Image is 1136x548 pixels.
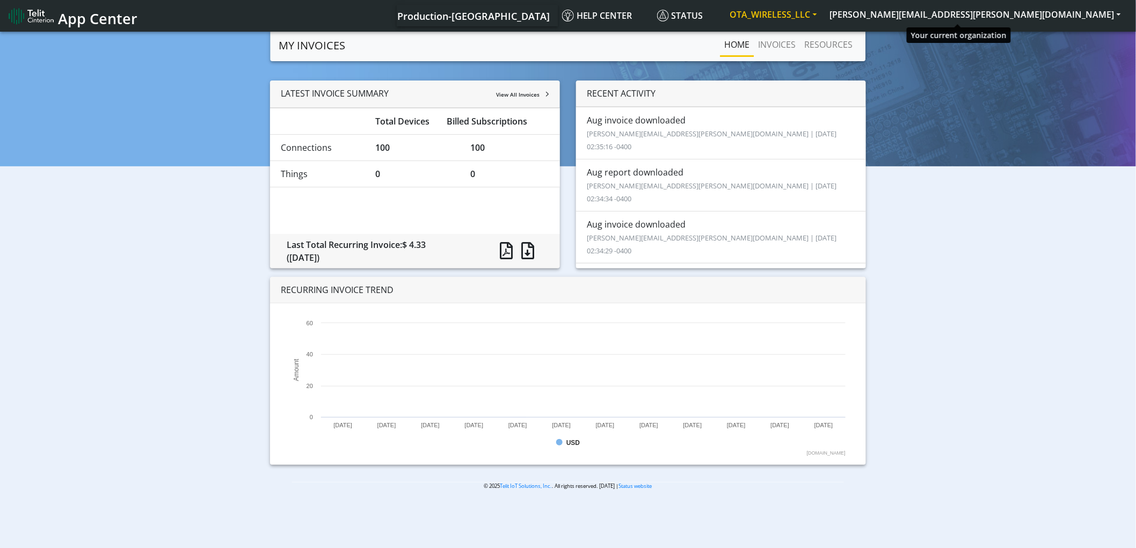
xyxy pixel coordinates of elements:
[824,5,1127,24] button: [PERSON_NAME][EMAIL_ADDRESS][PERSON_NAME][DOMAIN_NAME]
[307,351,313,357] text: 40
[307,383,313,389] text: 20
[397,5,549,26] a: Your current platform instance
[657,10,669,21] img: status.svg
[439,115,557,128] div: Billed Subscriptions
[279,238,483,264] div: Last Total Recurring Invoice:
[500,483,552,489] a: Telit IoT Solutions, Inc.
[576,263,866,316] li: [DATE] report downloaded
[562,10,632,21] span: Help center
[58,9,137,28] span: App Center
[310,414,313,420] text: 0
[576,107,866,159] li: Aug invoice downloaded
[683,422,702,428] text: [DATE]
[587,181,836,203] small: [PERSON_NAME][EMAIL_ADDRESS][PERSON_NAME][DOMAIN_NAME] | [DATE] 02:34:34 -0400
[270,81,560,108] div: LATEST INVOICE SUMMARY
[552,422,571,428] text: [DATE]
[727,422,746,428] text: [DATE]
[307,320,313,326] text: 60
[576,211,866,264] li: Aug invoice downloaded
[368,141,463,154] div: 100
[587,233,836,255] small: [PERSON_NAME][EMAIL_ADDRESS][PERSON_NAME][DOMAIN_NAME] | [DATE] 02:34:29 -0400
[566,439,580,447] text: USD
[558,5,653,26] a: Help center
[462,167,557,180] div: 0
[334,422,353,428] text: [DATE]
[9,8,54,25] img: logo-telit-cinterion-gw-new.png
[587,129,836,151] small: [PERSON_NAME][EMAIL_ADDRESS][PERSON_NAME][DOMAIN_NAME] | [DATE] 02:35:16 -0400
[402,239,426,251] span: $ 4.33
[657,10,703,21] span: Status
[807,450,846,456] text: [DOMAIN_NAME]
[754,34,800,55] a: INVOICES
[292,482,844,490] p: © 2025 . All rights reserved. [DATE] |
[653,5,724,26] a: Status
[368,167,463,180] div: 0
[270,277,866,303] div: RECURRING INVOICE TREND
[576,159,866,211] li: Aug report downloaded
[639,422,658,428] text: [DATE]
[724,5,824,24] button: OTA_WIRELESS_LLC
[619,483,652,489] a: Status website
[377,422,396,428] text: [DATE]
[368,115,439,128] div: Total Devices
[596,422,615,428] text: [DATE]
[421,422,440,428] text: [DATE]
[287,251,475,264] div: ([DATE])
[293,359,300,381] text: Amount
[576,81,866,107] div: RECENT ACTIVITY
[814,422,833,428] text: [DATE]
[508,422,527,428] text: [DATE]
[273,141,368,154] div: Connections
[462,141,557,154] div: 100
[496,91,540,98] span: View All Invoices
[397,10,550,23] span: Production-[GEOGRAPHIC_DATA]
[562,10,574,21] img: knowledge.svg
[771,422,790,428] text: [DATE]
[273,167,368,180] div: Things
[907,27,1011,43] div: Your current organization
[465,422,484,428] text: [DATE]
[279,35,346,56] a: MY INVOICES
[800,34,857,55] a: RESOURCES
[720,34,754,55] a: Home
[9,4,136,27] a: App Center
